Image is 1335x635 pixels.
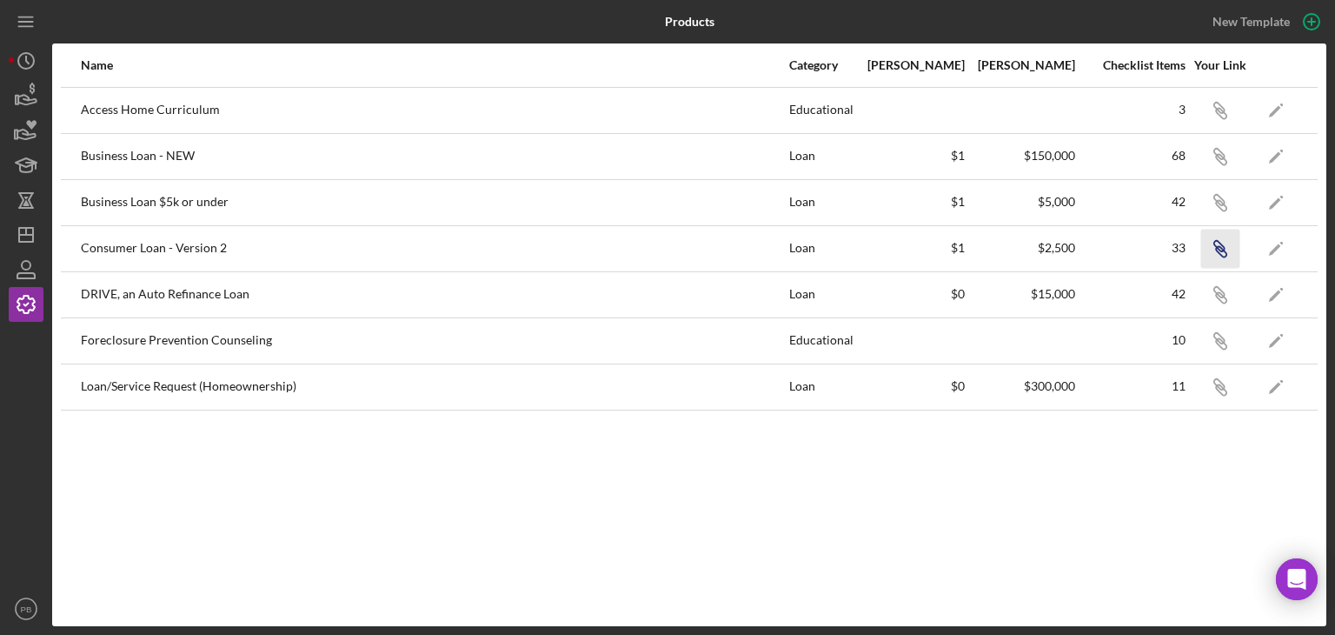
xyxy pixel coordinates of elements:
div: Foreclosure Prevention Counseling [81,319,787,363]
div: Business Loan $5k or under [81,181,787,224]
div: Educational [789,319,854,363]
div: Checklist Items [1077,58,1186,72]
div: 3 [1077,103,1186,117]
div: 11 [1077,379,1186,393]
button: PB [9,592,43,626]
div: [PERSON_NAME] [856,58,965,72]
div: $0 [856,379,965,393]
div: Loan/Service Request (Homeownership) [81,365,787,409]
div: Educational [789,89,854,132]
div: 42 [1077,195,1186,209]
div: Name [81,58,787,72]
div: $1 [856,195,965,209]
div: New Template [1212,9,1290,35]
div: Category [789,58,854,72]
div: 42 [1077,287,1186,301]
div: [PERSON_NAME] [966,58,1075,72]
div: Access Home Curriculum [81,89,787,132]
div: 33 [1077,241,1186,255]
div: $150,000 [966,149,1075,163]
div: Loan [789,227,854,271]
div: Loan [789,135,854,178]
div: $0 [856,287,965,301]
div: 68 [1077,149,1186,163]
div: Business Loan - NEW [81,135,787,178]
div: DRIVE, an Auto Refinance Loan [81,273,787,317]
text: PB [21,605,32,614]
div: Loan [789,365,854,409]
div: $300,000 [966,379,1075,393]
div: $15,000 [966,287,1075,301]
button: New Template [1202,9,1326,35]
b: Products [665,15,714,29]
div: $1 [856,149,965,163]
div: Your Link [1187,58,1252,72]
div: 10 [1077,333,1186,347]
div: Loan [789,181,854,224]
div: $5,000 [966,195,1075,209]
div: $2,500 [966,241,1075,255]
div: Open Intercom Messenger [1276,558,1318,600]
div: $1 [856,241,965,255]
div: Loan [789,273,854,317]
div: Consumer Loan - Version 2 [81,227,787,271]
